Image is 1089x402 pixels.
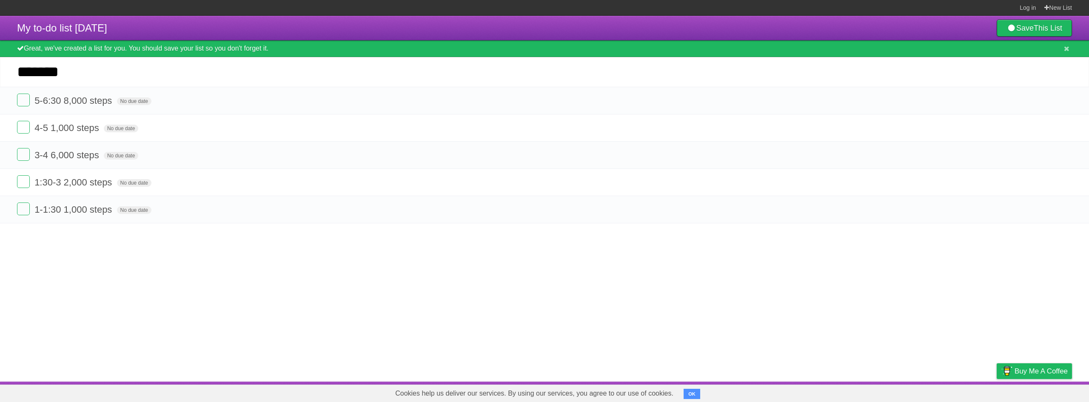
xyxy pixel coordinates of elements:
span: Buy me a coffee [1015,364,1068,379]
a: SaveThis List [997,20,1072,37]
label: Done [17,148,30,161]
span: Cookies help us deliver our services. By using our services, you agree to our use of cookies. [387,385,682,402]
a: Buy me a coffee [997,363,1072,379]
span: No due date [104,125,138,132]
button: OK [684,389,700,399]
span: 1:30-3 2,000 steps [34,177,114,188]
span: No due date [104,152,138,160]
label: Done [17,202,30,215]
span: 4-5 1,000 steps [34,123,101,133]
a: Developers [912,384,946,400]
span: No due date [117,97,151,105]
a: Terms [957,384,975,400]
span: No due date [117,206,151,214]
b: This List [1034,24,1062,32]
a: About [884,384,901,400]
span: 3-4 6,000 steps [34,150,101,160]
a: Privacy [986,384,1008,400]
label: Done [17,175,30,188]
img: Buy me a coffee [1001,364,1012,378]
span: No due date [117,179,151,187]
a: Suggest a feature [1018,384,1072,400]
label: Done [17,121,30,134]
label: Done [17,94,30,106]
span: 5-6:30 8,000 steps [34,95,114,106]
span: My to-do list [DATE] [17,22,107,34]
span: 1-1:30 1,000 steps [34,204,114,215]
